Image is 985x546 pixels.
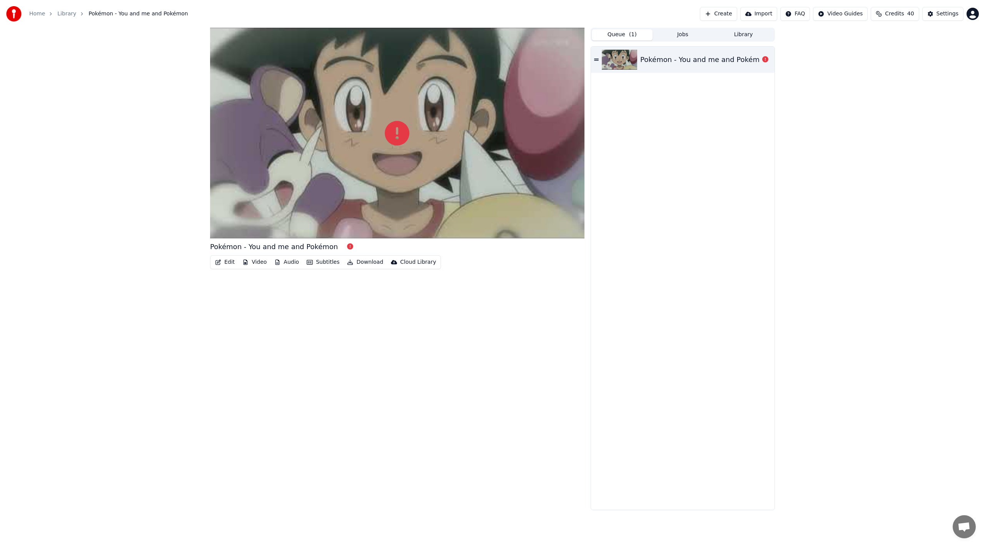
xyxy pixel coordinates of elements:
[907,10,914,18] span: 40
[922,7,963,21] button: Settings
[212,257,238,268] button: Edit
[629,31,637,39] span: ( 1 )
[344,257,386,268] button: Download
[953,515,976,538] div: Open chat
[813,7,868,21] button: Video Guides
[885,10,904,18] span: Credits
[6,6,22,22] img: youka
[871,7,919,21] button: Credits40
[400,258,436,266] div: Cloud Library
[29,10,45,18] a: Home
[271,257,302,268] button: Audio
[700,7,737,21] button: Create
[592,29,653,40] button: Queue
[937,10,958,18] div: Settings
[57,10,76,18] a: Library
[640,54,768,65] div: Pokémon - You and me and Pokémon
[304,257,342,268] button: Subtitles
[740,7,777,21] button: Import
[653,29,713,40] button: Jobs
[210,241,338,252] div: Pokémon - You and me and Pokémon
[713,29,774,40] button: Library
[29,10,188,18] nav: breadcrumb
[88,10,188,18] span: Pokémon - You and me and Pokémon
[780,7,810,21] button: FAQ
[239,257,270,268] button: Video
